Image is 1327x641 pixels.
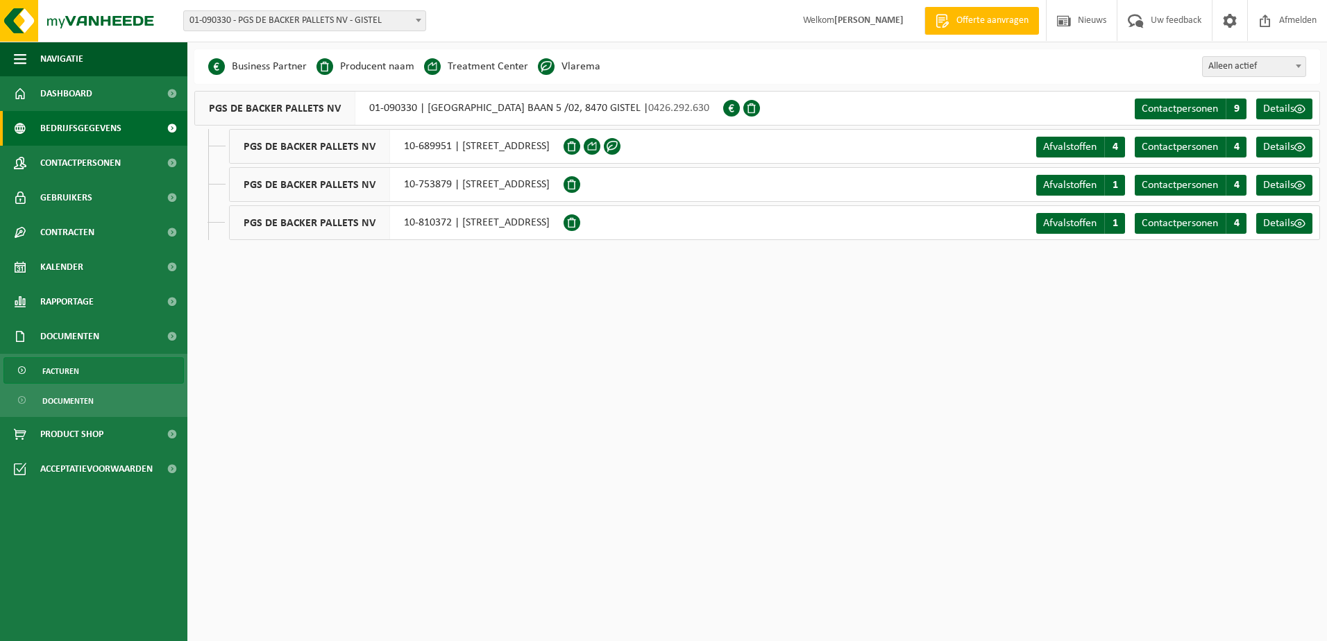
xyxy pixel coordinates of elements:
[42,388,94,414] span: Documenten
[40,111,121,146] span: Bedrijfsgegevens
[1135,175,1246,196] a: Contactpersonen 4
[1226,137,1246,157] span: 4
[40,452,153,486] span: Acceptatievoorwaarden
[1036,137,1125,157] a: Afvalstoffen 4
[230,206,390,239] span: PGS DE BACKER PALLETS NV
[1263,142,1294,153] span: Details
[1263,218,1294,229] span: Details
[1043,142,1097,153] span: Afvalstoffen
[229,167,564,202] div: 10-753879 | [STREET_ADDRESS]
[1256,213,1312,234] a: Details
[40,180,92,215] span: Gebruikers
[1256,137,1312,157] a: Details
[1142,142,1218,153] span: Contactpersonen
[1104,175,1125,196] span: 1
[1036,175,1125,196] a: Afvalstoffen 1
[3,387,184,413] a: Documenten
[183,10,426,31] span: 01-090330 - PGS DE BACKER PALLETS NV - GISTEL
[1226,99,1246,119] span: 9
[1203,57,1305,76] span: Alleen actief
[195,92,355,125] span: PGS DE BACKER PALLETS NV
[230,130,390,163] span: PGS DE BACKER PALLETS NV
[1263,103,1294,114] span: Details
[40,146,121,180] span: Contactpersonen
[230,168,390,201] span: PGS DE BACKER PALLETS NV
[42,358,79,384] span: Facturen
[316,56,414,77] li: Producent naam
[834,15,904,26] strong: [PERSON_NAME]
[194,91,723,126] div: 01-090330 | [GEOGRAPHIC_DATA] BAAN 5 /02, 8470 GISTEL |
[424,56,528,77] li: Treatment Center
[229,129,564,164] div: 10-689951 | [STREET_ADDRESS]
[1135,137,1246,157] a: Contactpersonen 4
[40,42,83,76] span: Navigatie
[648,103,709,114] span: 0426.292.630
[1142,103,1218,114] span: Contactpersonen
[208,56,307,77] li: Business Partner
[1043,218,1097,229] span: Afvalstoffen
[1104,137,1125,157] span: 4
[1036,213,1125,234] a: Afvalstoffen 1
[1263,180,1294,191] span: Details
[1135,99,1246,119] a: Contactpersonen 9
[1226,175,1246,196] span: 4
[40,319,99,354] span: Documenten
[924,7,1039,35] a: Offerte aanvragen
[1142,180,1218,191] span: Contactpersonen
[1202,56,1306,77] span: Alleen actief
[229,205,564,240] div: 10-810372 | [STREET_ADDRESS]
[1142,218,1218,229] span: Contactpersonen
[40,284,94,319] span: Rapportage
[40,417,103,452] span: Product Shop
[184,11,425,31] span: 01-090330 - PGS DE BACKER PALLETS NV - GISTEL
[1043,180,1097,191] span: Afvalstoffen
[538,56,600,77] li: Vlarema
[1226,213,1246,234] span: 4
[1256,175,1312,196] a: Details
[40,250,83,284] span: Kalender
[40,76,92,111] span: Dashboard
[953,14,1032,28] span: Offerte aanvragen
[1104,213,1125,234] span: 1
[1135,213,1246,234] a: Contactpersonen 4
[3,357,184,384] a: Facturen
[40,215,94,250] span: Contracten
[1256,99,1312,119] a: Details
